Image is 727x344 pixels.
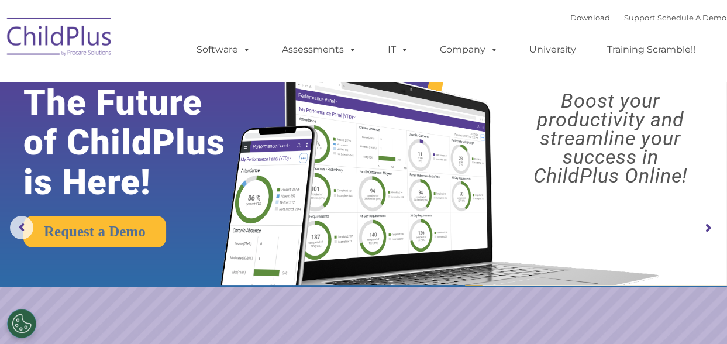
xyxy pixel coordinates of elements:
span: Phone number [163,125,212,134]
a: Schedule A Demo [657,13,726,22]
a: Assessments [270,38,368,61]
button: Cookies Settings [7,309,36,338]
rs-layer: The Future of ChildPlus is Here! [23,83,256,202]
a: Request a Demo [23,216,166,247]
a: Company [428,38,510,61]
a: Software [185,38,263,61]
a: IT [376,38,421,61]
span: Last name [163,77,198,86]
a: Training Scramble!! [595,38,707,61]
a: Download [570,13,610,22]
font: | [570,13,726,22]
a: Support [624,13,655,22]
img: ChildPlus by Procare Solutions [1,9,118,68]
rs-layer: Boost your productivity and streamline your success in ChildPlus Online! [502,91,718,185]
a: University [518,38,588,61]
